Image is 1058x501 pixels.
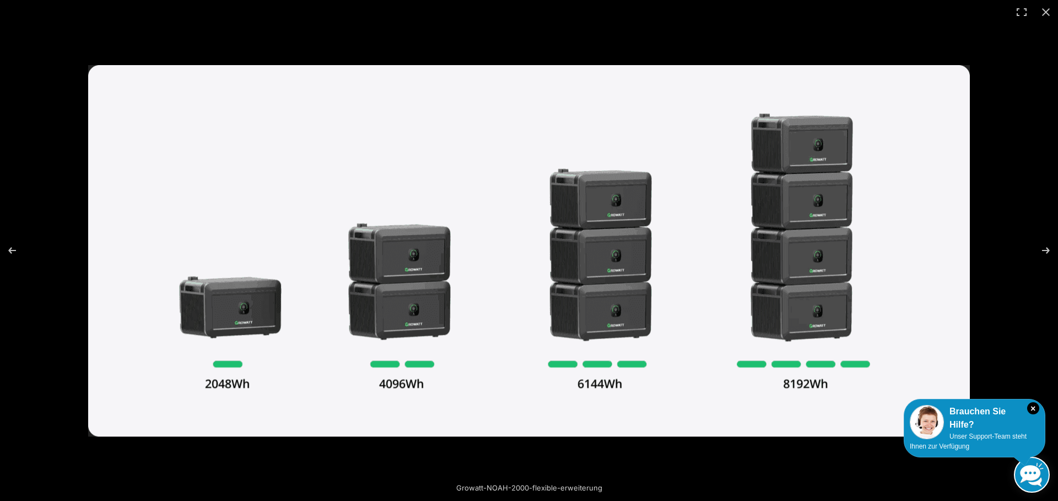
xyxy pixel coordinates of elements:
[1027,402,1039,414] i: Schließen
[910,405,944,439] img: Customer service
[88,65,970,436] img: growatt noah 2000 flexible erweiterung scaled
[910,433,1027,450] span: Unser Support-Team steht Ihnen zur Verfügung
[413,477,645,499] div: Growatt-NOAH-2000-flexible-erweiterung
[910,405,1039,431] div: Brauchen Sie Hilfe?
